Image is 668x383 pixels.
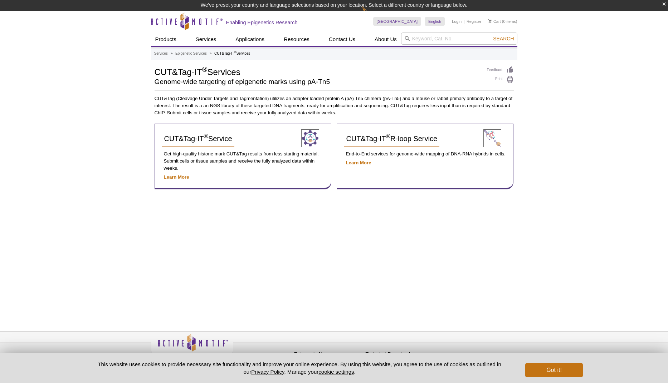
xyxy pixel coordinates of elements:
h2: Enabling Epigenetics Research [226,19,298,26]
img: CUT&Tag-IT® Service [301,129,319,147]
img: CUT&Tag-IT® Service [483,129,501,147]
button: Got it! [525,363,582,377]
a: [GEOGRAPHIC_DATA] [373,17,421,26]
li: CUT&Tag-IT Services [214,51,250,55]
sup: ® [234,50,237,54]
sup: ® [204,133,208,140]
a: Services [154,50,168,57]
button: cookie settings [318,369,354,375]
a: Learn More [164,174,189,180]
p: End-to-End services for genome-wide mapping of DNA-RNA hybrids in cells. [344,150,506,158]
p: Get high-quality histone mark CUT&Tag results from less starting material. Submit cells or tissue... [162,150,324,172]
a: Resources [279,33,314,46]
h1: CUT&Tag-IT Services [155,66,480,77]
a: Privacy Policy [237,350,265,361]
a: Feedback [487,66,514,74]
a: Applications [231,33,269,46]
sup: ® [386,133,390,140]
img: Change Here [362,5,381,22]
h4: Epigenetic News [294,351,362,357]
sup: ® [202,65,208,73]
a: Contact Us [325,33,360,46]
span: CUT&Tag-IT Service [164,135,232,143]
li: » [210,51,212,55]
img: Active Motif, [151,332,233,360]
li: (0 items) [488,17,517,26]
table: Click to Verify - This site chose Symantec SSL for secure e-commerce and confidential communicati... [437,344,491,360]
a: Epigenetic Services [175,50,207,57]
img: Your Cart [488,19,492,23]
button: Search [491,35,516,42]
a: Login [452,19,462,24]
a: Services [191,33,221,46]
span: CUT&Tag-IT R-loop Service [346,135,438,143]
a: Print [487,76,514,84]
p: This website uses cookies to provide necessary site functionality and improve your online experie... [86,360,514,375]
a: Register [467,19,481,24]
p: CUT&Tag (Cleavage Under Targets and Tagmentation) utilizes an adapter loaded protein A (pA) Tn5 c... [155,95,514,116]
li: » [171,51,173,55]
a: Cart [488,19,501,24]
h2: Genome-wide targeting of epigenetic marks using pA-Tn5 [155,79,480,85]
a: CUT&Tag-IT®Service [162,131,234,147]
a: Products [151,33,181,46]
a: English [425,17,445,26]
span: Search [493,36,514,41]
a: Privacy Policy [251,369,284,375]
a: Learn More [346,160,371,165]
input: Keyword, Cat. No. [401,33,517,45]
h4: Technical Downloads [366,351,434,357]
a: CUT&Tag-IT®R-loop Service [344,131,440,147]
a: About Us [370,33,401,46]
li: | [464,17,465,26]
